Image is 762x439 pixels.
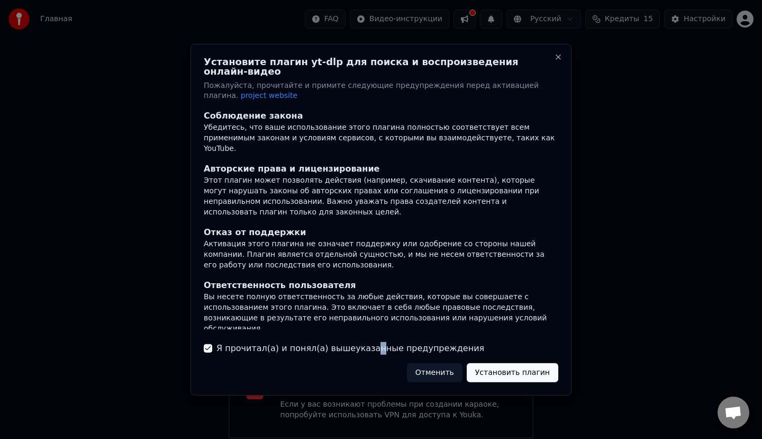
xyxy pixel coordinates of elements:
[204,110,558,122] div: Соблюдение закона
[216,342,484,355] label: Я прочитал(а) и понял(а) вышеуказанные предупреждения
[204,279,558,292] div: Ответственность пользователя
[204,175,558,218] div: Этот плагин может позволять действия (например, скачивание контента), которые могут нарушать зако...
[204,292,558,334] div: Вы несете полную ответственность за любые действия, которые вы совершаете с использованием этого ...
[204,122,558,154] div: Убедитесь, что ваше использование этого плагина полностью соответствует всем применимым законам и...
[204,80,558,101] p: Пожалуйста, прочитайте и примите следующие предупреждения перед активацией плагина.
[407,363,462,382] button: Отменить
[204,226,558,239] div: Отказ от поддержки
[204,239,558,271] div: Активация этого плагина не означает поддержку или одобрение со стороны нашей компании. Плагин явл...
[204,57,558,76] h2: Установите плагин yt-dlp для поиска и воспроизведения онлайн-видео
[204,163,558,175] div: Авторские права и лицензирование
[467,363,558,382] button: Установить плагин
[241,91,297,100] span: project website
